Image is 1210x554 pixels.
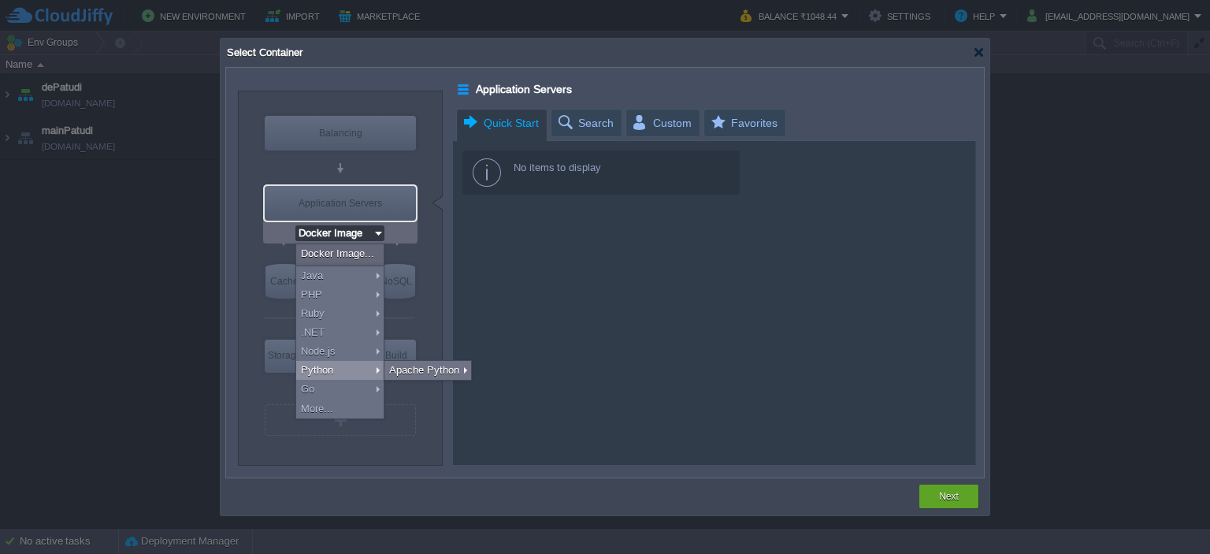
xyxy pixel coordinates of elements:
span: Select Container [225,46,302,58]
div: PHP [296,285,384,304]
div: Apache Python [384,361,471,380]
div: .NET [296,323,384,342]
span: Search [556,110,614,136]
div: Python [296,361,384,380]
span: Favorites [709,110,778,136]
div: Java [296,266,384,285]
div: Node.js [296,342,384,361]
span: Custom [631,110,692,136]
div: Build Node [377,340,416,373]
div: Application Servers [265,186,416,221]
div: Storage Containers [265,340,304,373]
div: Application Servers [458,79,471,99]
div: Balancing [265,116,416,151]
div: Storage [265,340,304,371]
div: Ruby [296,304,384,323]
div: Go [296,380,384,399]
div: Build [377,340,416,371]
div: Create New Layer [265,404,416,436]
div: Docker Image... [296,244,384,263]
span: Quick Start [462,110,539,137]
div: NoSQL Databases [377,264,415,299]
div: No items to display [462,151,740,195]
button: Next [939,489,959,504]
div: More... [296,400,384,418]
div: Load Balancer [265,116,416,151]
div: Cache [265,264,303,299]
div: NoSQL [377,264,415,299]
